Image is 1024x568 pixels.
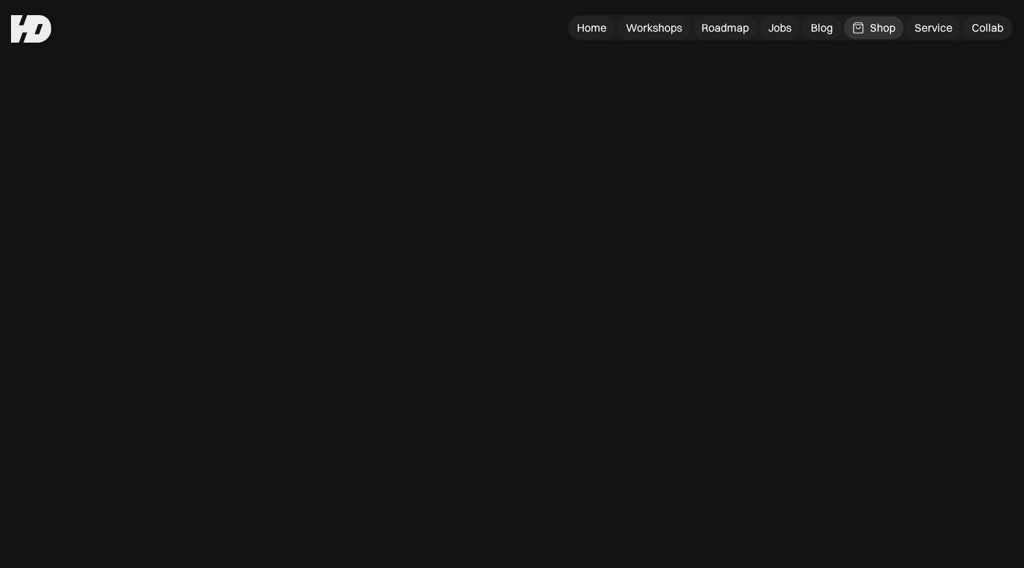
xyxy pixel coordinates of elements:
a: Service [906,17,961,39]
a: Preview e-book [721,444,1013,481]
a: Collab [963,17,1012,39]
div: Halo Designers Studio [789,405,897,419]
div: Jobs [768,21,792,35]
div: Service [915,21,952,35]
div: Preview e-book [820,547,915,563]
div: Kumpulan 40+ Prompts 3D Icon Airbnb Series [735,146,999,204]
a: E-book [45,96,80,111]
div: Preview e-book [820,455,915,471]
div: Collab [972,21,1003,35]
div: Blog [811,21,833,35]
div: E-book [789,382,823,397]
div: Rp69.000 [867,499,928,516]
a: Roadmap [693,17,757,39]
a: Jobs [760,17,800,39]
div: Creator [735,405,773,419]
a: Shop [11,96,36,111]
div: Buy book [806,499,863,516]
div: / [39,96,43,111]
div: Category [735,382,781,397]
div: Roadmap [701,21,749,35]
div: Home [577,21,607,35]
div: Kumpulan 40+ Prompts 3D Icon Airbnb Series [89,96,312,111]
div: Shop [870,21,895,35]
div: / [83,96,86,111]
a: Buy bookRp69.000 [721,490,1013,525]
div: Workshops [626,21,682,35]
div: Kumpulan prompts ngebuat 3D icons dengan style Airbnb. Prompt ini bisa jadi starter guide buat de... [735,217,999,360]
a: Home [569,17,615,39]
a: Workshops [618,17,690,39]
a: Shop [844,17,904,39]
a: Blog [803,17,841,39]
